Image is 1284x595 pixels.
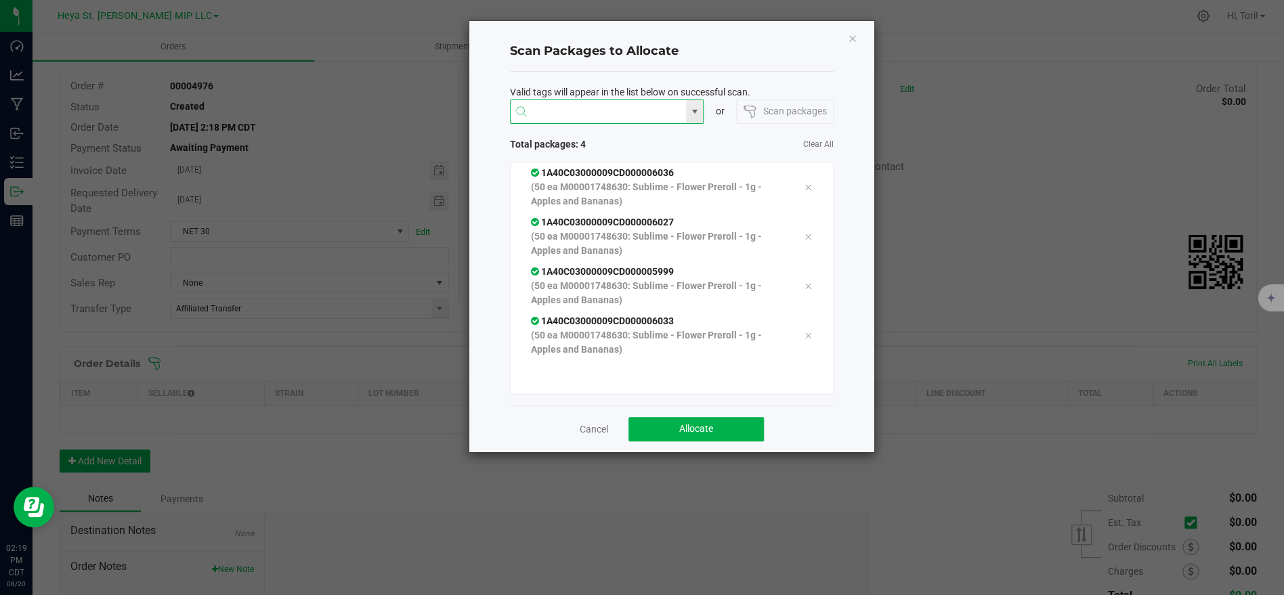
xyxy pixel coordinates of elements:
span: 1A40C03000009CD000006033 [531,315,674,326]
div: or [704,104,736,118]
span: Valid tags will appear in the list below on successful scan. [510,85,750,100]
p: (50 ea M00001748630: Sublime - Flower Preroll - 1g - Apples and Bananas) [531,180,784,208]
button: Allocate [628,417,764,441]
div: Remove tag [794,179,822,195]
span: In Sync [531,217,541,227]
p: (50 ea M00001748630: Sublime - Flower Preroll - 1g - Apples and Bananas) [531,229,784,258]
span: In Sync [531,315,541,326]
h4: Scan Packages to Allocate [510,43,834,60]
button: Close [848,30,857,46]
p: (50 ea M00001748630: Sublime - Flower Preroll - 1g - Apples and Bananas) [531,328,784,357]
iframe: Resource center [14,487,54,527]
input: Type to search... [511,100,687,125]
a: Cancel [580,422,608,436]
span: In Sync [531,167,541,178]
span: Allocate [679,423,713,434]
span: In Sync [531,266,541,277]
div: Remove tag [794,278,822,294]
div: Remove tag [794,327,822,343]
a: Clear All [803,139,834,150]
div: Remove tag [794,228,822,244]
span: 1A40C03000009CD000006036 [531,167,674,178]
p: (50 ea M00001748630: Sublime - Flower Preroll - 1g - Apples and Bananas) [531,279,784,307]
span: Total packages: 4 [510,137,672,152]
span: 1A40C03000009CD000005999 [531,266,674,277]
span: 1A40C03000009CD000006027 [531,217,674,227]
